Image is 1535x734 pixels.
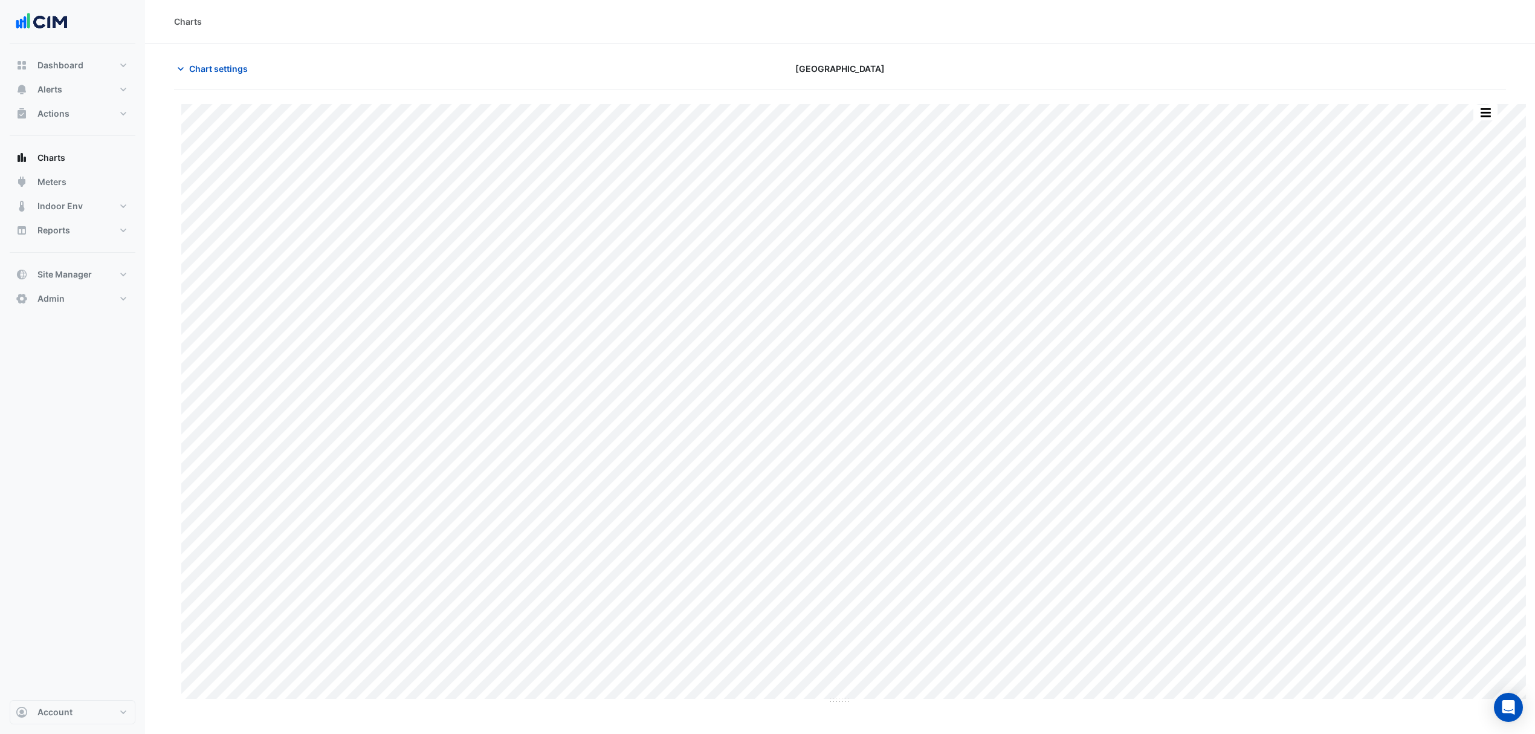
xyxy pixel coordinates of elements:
[16,200,28,212] app-icon: Indoor Env
[16,268,28,281] app-icon: Site Manager
[15,10,69,34] img: Company Logo
[37,59,83,71] span: Dashboard
[10,146,135,170] button: Charts
[10,170,135,194] button: Meters
[10,102,135,126] button: Actions
[16,108,28,120] app-icon: Actions
[10,700,135,724] button: Account
[16,224,28,236] app-icon: Reports
[1494,693,1523,722] div: Open Intercom Messenger
[10,287,135,311] button: Admin
[10,218,135,242] button: Reports
[1473,105,1498,120] button: More Options
[174,15,202,28] div: Charts
[795,62,885,75] span: [GEOGRAPHIC_DATA]
[37,293,65,305] span: Admin
[16,176,28,188] app-icon: Meters
[10,194,135,218] button: Indoor Env
[37,83,62,96] span: Alerts
[16,293,28,305] app-icon: Admin
[189,62,248,75] span: Chart settings
[37,224,70,236] span: Reports
[174,58,256,79] button: Chart settings
[16,83,28,96] app-icon: Alerts
[37,268,92,281] span: Site Manager
[37,200,83,212] span: Indoor Env
[37,152,65,164] span: Charts
[37,176,66,188] span: Meters
[10,77,135,102] button: Alerts
[16,59,28,71] app-icon: Dashboard
[37,108,69,120] span: Actions
[10,53,135,77] button: Dashboard
[10,262,135,287] button: Site Manager
[16,152,28,164] app-icon: Charts
[37,706,73,718] span: Account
